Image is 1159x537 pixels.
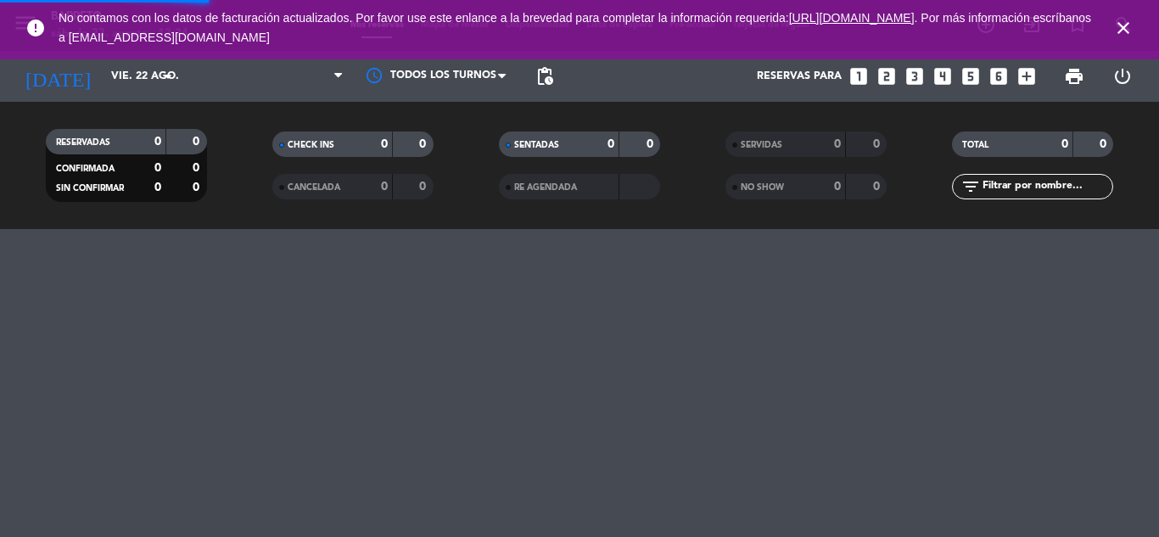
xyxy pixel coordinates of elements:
[56,138,110,147] span: RESERVADAS
[13,58,103,95] i: [DATE]
[1064,66,1084,87] span: print
[25,18,46,38] i: error
[59,11,1091,44] span: No contamos con los datos de facturación actualizados. Por favor use este enlance a la brevedad p...
[419,138,429,150] strong: 0
[514,183,577,192] span: RE AGENDADA
[757,70,842,82] span: Reservas para
[741,141,782,149] span: SERVIDAS
[962,141,988,149] span: TOTAL
[960,176,981,197] i: filter_list
[741,183,784,192] span: NO SHOW
[56,184,124,193] span: SIN CONFIRMAR
[535,66,555,87] span: pending_actions
[193,136,203,148] strong: 0
[154,182,161,193] strong: 0
[158,66,178,87] i: arrow_drop_down
[873,181,883,193] strong: 0
[607,138,614,150] strong: 0
[288,183,340,192] span: CANCELADA
[647,138,657,150] strong: 0
[834,138,841,150] strong: 0
[848,65,870,87] i: looks_one
[1061,138,1068,150] strong: 0
[904,65,926,87] i: looks_3
[1112,66,1133,87] i: power_settings_new
[834,181,841,193] strong: 0
[419,181,429,193] strong: 0
[1113,18,1134,38] i: close
[381,138,388,150] strong: 0
[960,65,982,87] i: looks_5
[1098,51,1146,102] div: LOG OUT
[1100,138,1110,150] strong: 0
[193,182,203,193] strong: 0
[876,65,898,87] i: looks_two
[288,141,334,149] span: CHECK INS
[981,177,1112,196] input: Filtrar por nombre...
[381,181,388,193] strong: 0
[154,136,161,148] strong: 0
[59,11,1091,44] a: . Por más información escríbanos a [EMAIL_ADDRESS][DOMAIN_NAME]
[1016,65,1038,87] i: add_box
[789,11,915,25] a: [URL][DOMAIN_NAME]
[193,162,203,174] strong: 0
[988,65,1010,87] i: looks_6
[154,162,161,174] strong: 0
[514,141,559,149] span: SENTADAS
[56,165,115,173] span: CONFIRMADA
[932,65,954,87] i: looks_4
[873,138,883,150] strong: 0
